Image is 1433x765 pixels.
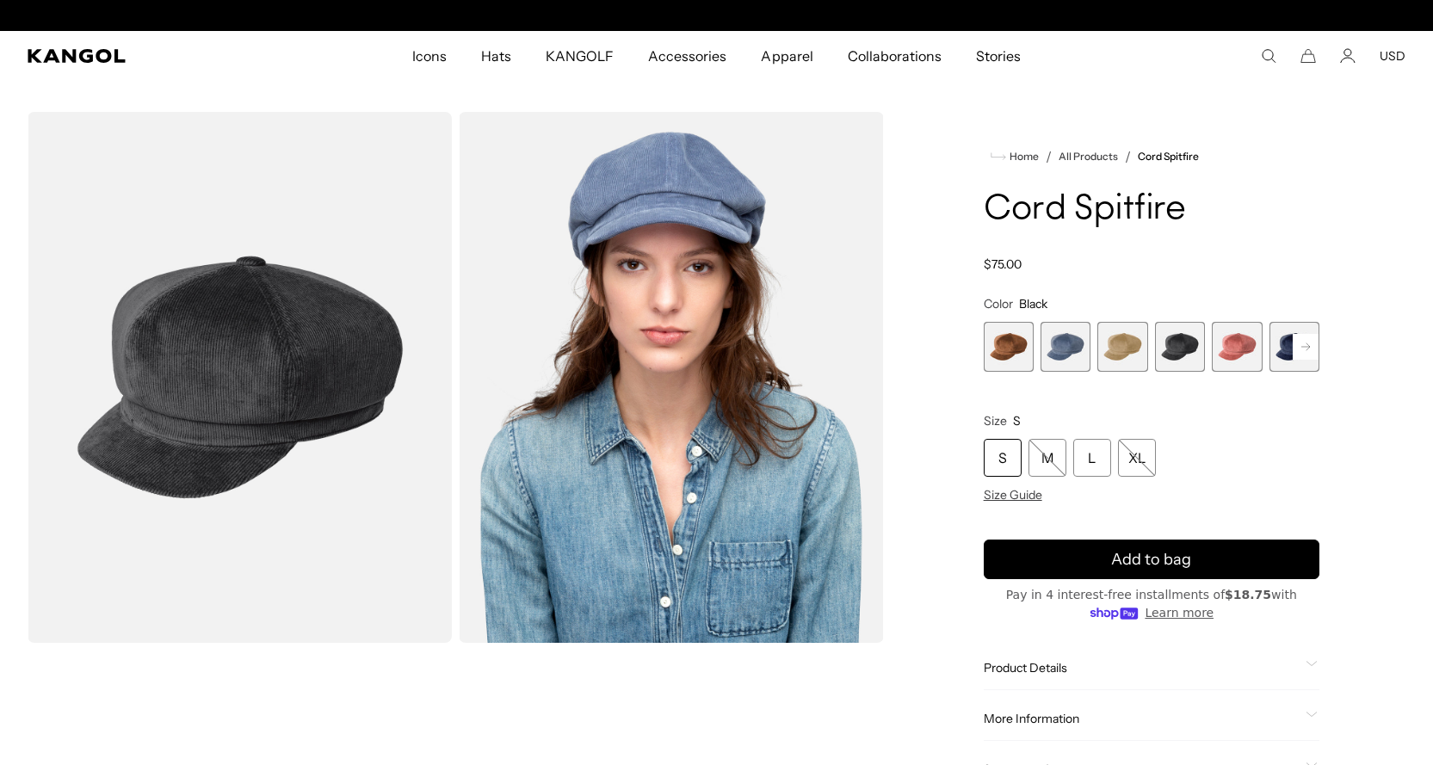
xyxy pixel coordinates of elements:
div: Announcement [540,9,894,22]
span: Home [1006,151,1039,163]
span: Product Details [984,660,1299,676]
span: Collaborations [848,31,942,81]
div: 2 of 9 [1041,322,1090,372]
span: Accessories [648,31,726,81]
slideshow-component: Announcement bar [540,9,894,22]
div: 1 of 2 [540,9,894,22]
a: Stories [959,31,1038,81]
span: Hats [481,31,511,81]
span: Apparel [761,31,812,81]
a: Kangol [28,49,272,63]
span: Icons [412,31,447,81]
label: Navy [1269,322,1319,372]
a: Home [991,149,1039,164]
span: Size [984,413,1007,429]
h1: Cord Spitfire [984,191,1319,229]
a: Account [1340,48,1356,64]
button: USD [1380,48,1405,64]
img: color-black [28,112,452,643]
label: Denim Blue [1041,322,1090,372]
label: Wood [984,322,1034,372]
a: Accessories [631,31,744,81]
div: M [1028,439,1066,477]
span: S [1013,413,1021,429]
span: Black [1019,296,1047,312]
a: KANGOLF [528,31,631,81]
span: $75.00 [984,256,1022,272]
summary: Search here [1261,48,1276,64]
span: Stories [976,31,1021,81]
label: Black [1155,322,1205,372]
nav: breadcrumbs [984,146,1319,167]
div: S [984,439,1022,477]
div: L [1073,439,1111,477]
div: 4 of 9 [1155,322,1205,372]
a: Icons [395,31,464,81]
span: Add to bag [1111,548,1191,571]
button: Add to bag [984,540,1319,579]
label: Blush [1212,322,1262,372]
product-gallery: Gallery Viewer [28,112,884,643]
div: 6 of 9 [1269,322,1319,372]
div: 3 of 9 [1097,322,1147,372]
li: / [1039,146,1052,167]
div: 1 of 9 [984,322,1034,372]
a: All Products [1059,151,1118,163]
button: Cart [1300,48,1316,64]
span: Size Guide [984,487,1042,503]
span: More Information [984,711,1299,726]
img: denim-blue [459,112,883,643]
span: Color [984,296,1013,312]
li: / [1118,146,1131,167]
label: Beige [1097,322,1147,372]
a: Apparel [744,31,830,81]
a: Collaborations [831,31,959,81]
div: XL [1118,439,1156,477]
a: Cord Spitfire [1138,151,1199,163]
div: 5 of 9 [1212,322,1262,372]
a: Hats [464,31,528,81]
span: KANGOLF [546,31,614,81]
